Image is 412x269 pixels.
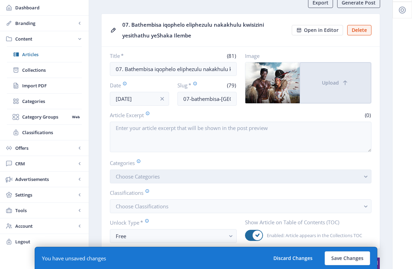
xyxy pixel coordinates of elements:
[110,62,237,76] input: Type Article Title ...
[15,223,76,229] span: Account
[300,62,371,103] button: Upload
[7,47,82,62] a: Articles
[42,255,106,262] div: You have unsaved changes
[7,78,82,93] a: Import PDF
[15,191,76,198] span: Settings
[22,67,82,73] span: Collections
[110,92,169,106] input: Publishing Date
[110,52,170,59] label: Title
[226,82,237,89] span: (79)
[267,251,319,265] button: Discard Changes
[110,219,231,226] label: Unlock Type
[15,160,76,167] span: CRM
[325,251,370,265] button: Save Changes
[22,113,70,120] span: Category Groups
[15,4,83,11] span: Dashboard
[155,92,169,106] button: info
[110,199,371,213] button: Choose Classifications
[15,207,76,214] span: Tools
[110,111,238,119] label: Article Excerpt
[304,27,339,33] span: Open in Editor
[22,98,82,105] span: Categories
[7,109,82,124] a: Category GroupsWeb
[7,62,82,78] a: Collections
[110,170,371,183] button: Choose Categories
[159,95,166,102] nb-icon: info
[347,25,371,35] button: Delete
[15,20,76,27] span: Branding
[110,159,366,167] label: Categories
[226,52,237,59] span: (81)
[110,81,164,89] label: Date
[177,92,237,106] input: this-is-how-a-slug-looks-like
[110,189,366,197] label: Classifications
[110,229,237,243] button: Free
[177,81,204,89] label: Slug
[245,219,366,226] label: Show Article on Table of Contents (TOC)
[15,35,76,42] span: Content
[116,232,225,240] div: Free
[7,94,82,109] a: Categories
[364,112,371,119] span: (0)
[122,19,288,41] div: 07. Bathembisa iqophelo eliphezulu nakakhulu kwisizini yesithathu yeShaka Ilembe
[15,238,83,245] span: Logout
[116,173,160,180] span: Choose Categories
[22,51,82,58] span: Articles
[15,145,76,151] span: Offers
[7,125,82,140] a: Classifications
[263,231,362,240] span: Enabled: Article appears in the Collections TOC
[22,82,82,89] span: Import PDF
[322,80,339,86] span: Upload
[116,203,168,210] span: Choose Classifications
[245,52,366,59] label: Image
[15,176,76,183] span: Advertisements
[292,25,343,35] button: Open in Editor
[70,113,82,120] nb-badge: Web
[22,129,82,136] span: Classifications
